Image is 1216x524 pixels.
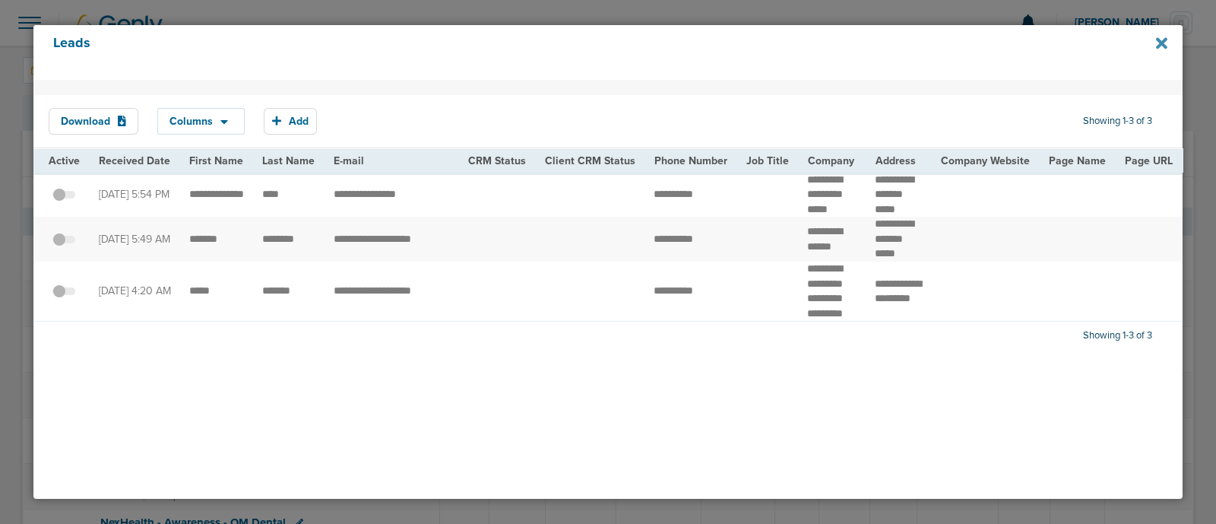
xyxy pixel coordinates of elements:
[99,154,170,167] span: Received Date
[90,173,180,218] td: [DATE] 5:54 PM
[468,154,526,167] span: CRM Status
[1083,329,1152,342] span: Showing 1-3 of 3
[736,149,798,173] th: Job Title
[654,154,727,167] span: Phone Number
[1083,115,1152,128] span: Showing 1-3 of 3
[90,262,180,322] td: [DATE] 4:20 AM
[535,149,644,173] th: Client CRM Status
[49,154,80,167] span: Active
[289,115,309,128] span: Add
[798,149,866,173] th: Company
[1125,154,1173,167] span: Page URL
[189,154,243,167] span: First Name
[49,108,138,135] button: Download
[53,35,1056,70] h4: Leads
[90,217,180,262] td: [DATE] 5:49 AM
[264,108,317,135] button: Add
[1040,149,1116,173] th: Page Name
[866,149,931,173] th: Address
[169,116,213,127] span: Columns
[262,154,315,167] span: Last Name
[932,149,1040,173] th: Company Website
[334,154,364,167] span: E-mail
